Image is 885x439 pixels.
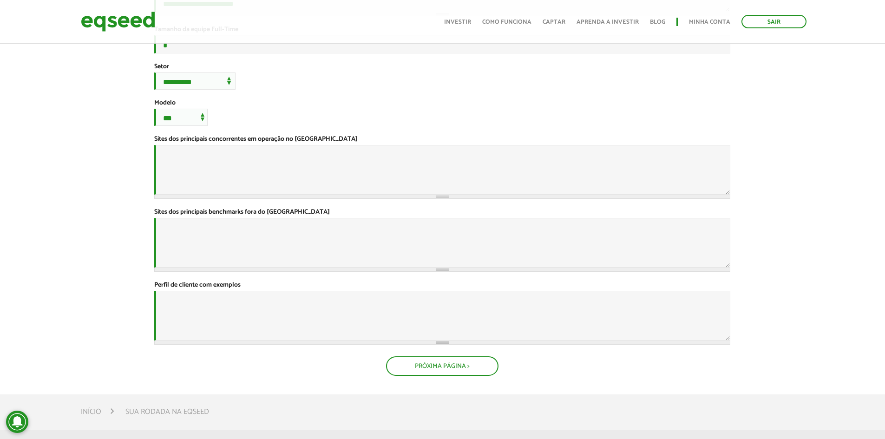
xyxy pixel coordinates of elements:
[650,19,665,25] a: Blog
[577,19,639,25] a: Aprenda a investir
[741,15,806,28] a: Sair
[543,19,565,25] a: Captar
[154,282,241,288] label: Perfil de cliente com exemplos
[154,100,176,106] label: Modelo
[482,19,531,25] a: Como funciona
[154,209,330,216] label: Sites dos principais benchmarks fora do [GEOGRAPHIC_DATA]
[154,136,358,143] label: Sites dos principais concorrentes em operação no [GEOGRAPHIC_DATA]
[444,19,471,25] a: Investir
[125,406,209,418] li: Sua rodada na EqSeed
[154,64,169,70] label: Setor
[81,9,155,34] img: EqSeed
[386,356,498,376] button: Próxima Página >
[81,408,101,416] a: Início
[689,19,730,25] a: Minha conta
